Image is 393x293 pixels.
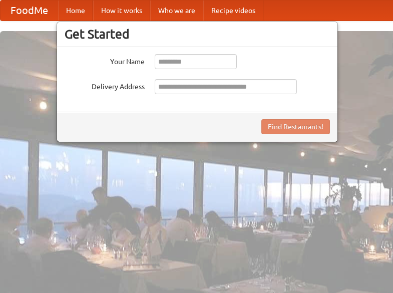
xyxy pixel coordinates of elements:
[65,79,145,92] label: Delivery Address
[65,27,330,42] h3: Get Started
[93,1,150,21] a: How it works
[58,1,93,21] a: Home
[65,54,145,67] label: Your Name
[203,1,263,21] a: Recipe videos
[261,119,330,134] button: Find Restaurants!
[150,1,203,21] a: Who we are
[1,1,58,21] a: FoodMe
